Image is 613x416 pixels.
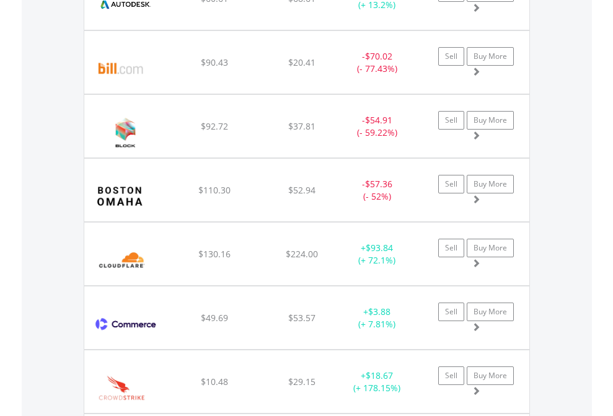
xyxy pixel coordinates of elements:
span: $3.88 [368,306,390,317]
img: EQU.US.CMRC.png [90,302,162,346]
a: Sell [438,111,464,130]
span: $49.69 [201,312,228,324]
div: - (- 77.43%) [338,50,416,75]
span: $110.30 [198,184,231,196]
span: $52.94 [288,184,315,196]
a: Buy More [467,366,514,385]
span: $90.43 [201,56,228,68]
span: $54.91 [365,114,392,126]
a: Sell [438,366,464,385]
img: EQU.US.XYZ.png [90,110,162,154]
a: Buy More [467,111,514,130]
span: $57.36 [365,178,392,190]
a: Sell [438,239,464,257]
img: EQU.US.CRWD.png [90,366,153,410]
div: + (+ 72.1%) [338,242,416,267]
span: $37.81 [288,120,315,132]
span: $53.57 [288,312,315,324]
div: - (- 52%) [338,178,416,203]
a: Buy More [467,47,514,66]
a: Buy More [467,303,514,321]
span: $20.41 [288,56,315,68]
div: - (- 59.22%) [338,114,416,139]
span: $10.48 [201,376,228,387]
div: + (+ 178.15%) [338,370,416,394]
a: Sell [438,47,464,66]
a: Sell [438,175,464,193]
span: $224.00 [286,248,318,260]
img: EQU.US.NET.png [90,238,153,282]
img: EQU.US.BILL.png [90,46,153,91]
a: Sell [438,303,464,321]
div: + (+ 7.81%) [338,306,416,330]
a: Buy More [467,239,514,257]
span: $92.72 [201,120,228,132]
a: Buy More [467,175,514,193]
span: $29.15 [288,376,315,387]
span: $93.84 [366,242,393,254]
span: $18.67 [366,370,393,381]
span: $130.16 [198,248,231,260]
span: $70.02 [365,50,392,62]
img: EQU.US.BOC.png [90,174,153,218]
